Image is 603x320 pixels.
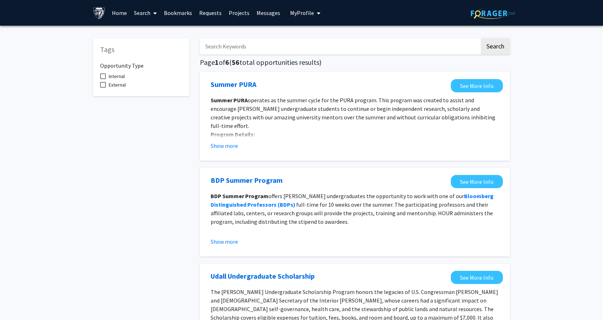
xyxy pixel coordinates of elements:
input: Search Keywords [200,38,480,55]
a: Home [108,0,130,25]
span: 56 [232,58,239,67]
a: Projects [225,0,253,25]
strong: BDP Summer Program [211,192,268,200]
a: Opens in a new tab [211,271,315,282]
img: ForagerOne Logo [471,8,515,19]
button: Search [481,38,510,55]
a: Opens in a new tab [211,79,256,90]
a: Requests [196,0,225,25]
span: My Profile [290,9,314,16]
a: Opens in a new tab [451,175,503,188]
strong: Summer PURA [211,97,248,104]
a: Opens in a new tab [451,79,503,92]
span: Internal [109,72,125,81]
span: 6 [225,58,229,67]
a: Opens in a new tab [451,271,503,284]
img: Johns Hopkins University Logo [93,7,105,19]
a: Opens in a new tab [211,175,283,186]
button: Show more [211,141,238,150]
span: 1 [215,58,219,67]
a: Bookmarks [160,0,196,25]
h6: Opportunity Type [100,57,182,69]
strong: Program Details: [211,131,255,138]
span: operates as the summer cycle for the PURA program. This program was created to assist and encoura... [211,97,495,129]
p: offers [PERSON_NAME] undergraduates the opportunity to work with one of our full-time for 10 week... [211,192,499,226]
span: External [109,81,126,89]
a: Search [130,0,160,25]
h5: Tags [100,45,182,54]
a: Messages [253,0,284,25]
h5: Page of ( total opportunities results) [200,58,510,67]
button: Show more [211,237,238,246]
